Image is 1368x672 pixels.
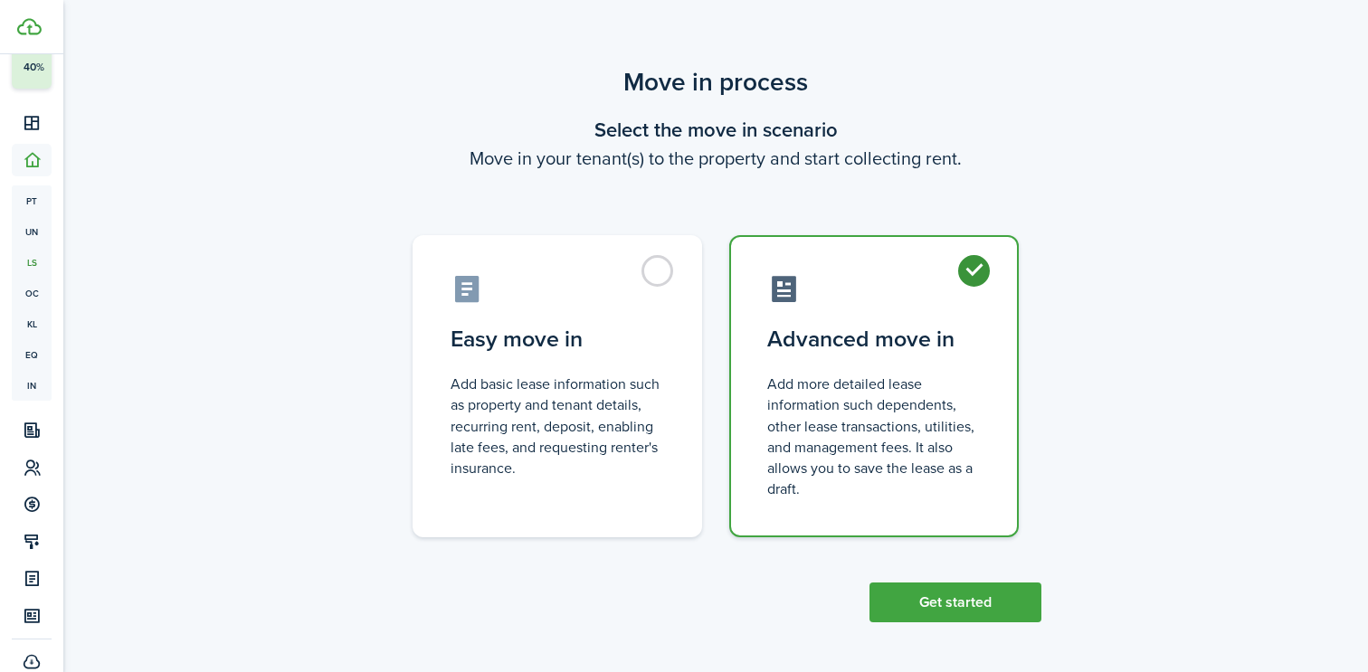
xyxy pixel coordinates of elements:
[390,63,1041,101] scenario-title: Move in process
[451,374,664,478] control-radio-card-description: Add basic lease information such as property and tenant details, recurring rent, deposit, enablin...
[12,185,52,216] a: pt
[451,323,664,355] control-radio-card-title: Easy move in
[767,323,981,355] control-radio-card-title: Advanced move in
[12,247,52,278] a: ls
[869,582,1041,622] button: Get started
[12,370,52,401] a: in
[12,308,52,339] a: kl
[12,339,52,370] a: eq
[390,115,1041,145] wizard-step-header-title: Select the move in scenario
[12,216,52,247] a: un
[17,18,42,35] img: TenantCloud
[23,60,45,75] p: 40%
[12,24,162,89] button: 40%
[390,145,1041,172] wizard-step-header-description: Move in your tenant(s) to the property and start collecting rent.
[12,278,52,308] a: oc
[767,374,981,499] control-radio-card-description: Add more detailed lease information such dependents, other lease transactions, utilities, and man...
